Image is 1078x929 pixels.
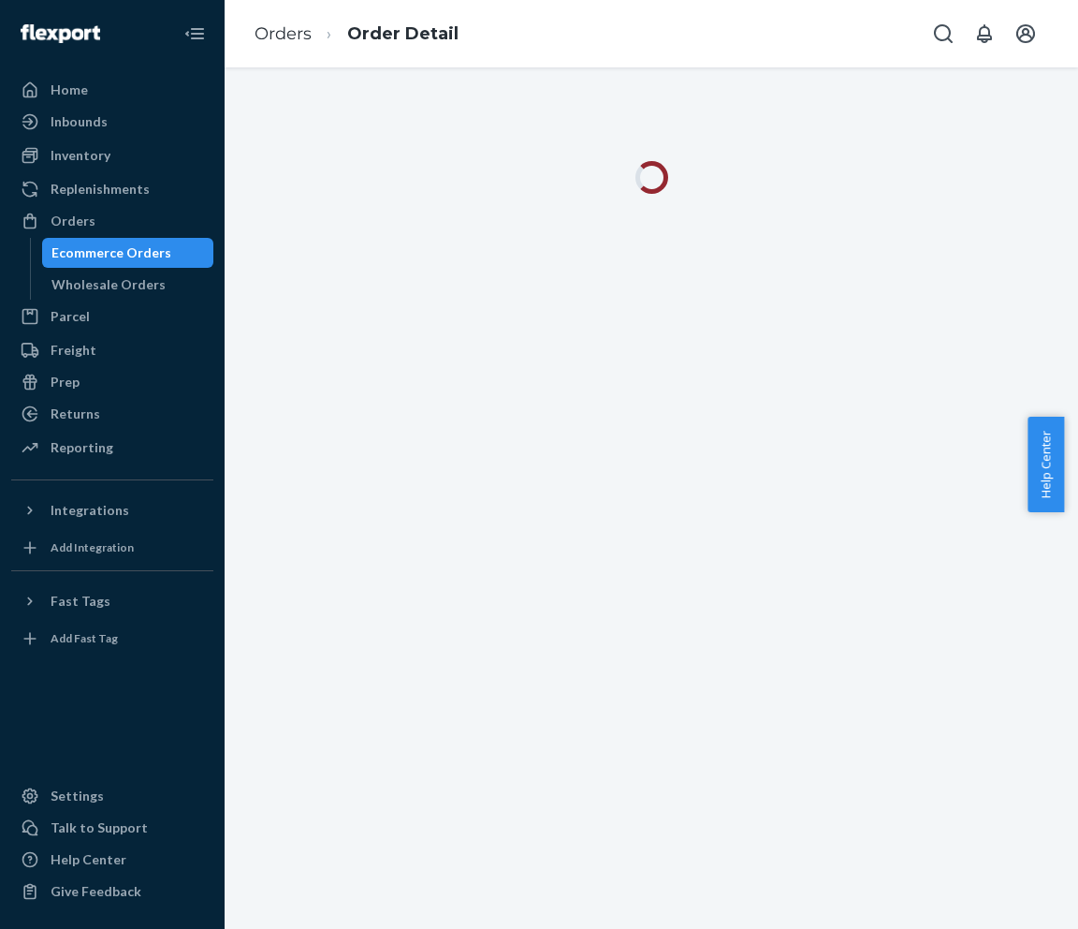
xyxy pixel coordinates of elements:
a: Reporting [11,433,213,463]
div: Replenishments [51,180,150,199]
a: Home [11,75,213,105]
div: Reporting [51,438,113,457]
div: Fast Tags [51,592,110,611]
div: Inventory [51,146,110,165]
div: Home [51,81,88,99]
div: Add Integration [51,539,134,555]
a: Help Center [11,845,213,875]
div: Settings [51,787,104,805]
div: Ecommerce Orders [51,243,171,262]
div: Prep [51,373,80,391]
img: Flexport logo [21,24,100,43]
div: Give Feedback [51,882,141,901]
button: Open notifications [966,15,1003,52]
a: Add Fast Tag [11,624,213,654]
button: Talk to Support [11,813,213,843]
a: Orders [11,206,213,236]
a: Prep [11,367,213,397]
a: Inventory [11,140,213,170]
a: Orders [255,23,312,44]
button: Help Center [1027,417,1064,512]
a: Wholesale Orders [42,270,214,300]
div: Parcel [51,307,90,326]
ol: breadcrumbs [240,7,473,62]
div: Returns [51,405,100,423]
a: Add Integration [11,533,213,563]
a: Replenishments [11,174,213,204]
div: Integrations [51,501,129,520]
a: Freight [11,335,213,365]
button: Integrations [11,495,213,525]
button: Open Search Box [925,15,962,52]
button: Give Feedback [11,877,213,907]
a: Inbounds [11,107,213,137]
a: Ecommerce Orders [42,238,214,268]
button: Fast Tags [11,586,213,616]
div: Talk to Support [51,818,148,837]
button: Close Navigation [176,15,213,52]
a: Returns [11,399,213,429]
div: Add Fast Tag [51,630,118,646]
div: Inbounds [51,112,108,131]
button: Open account menu [1007,15,1044,52]
div: Freight [51,341,96,360]
a: Parcel [11,302,213,332]
div: Help Center [51,850,126,869]
a: Settings [11,781,213,811]
a: Order Detail [347,23,459,44]
div: Wholesale Orders [51,275,166,294]
div: Orders [51,212,95,230]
